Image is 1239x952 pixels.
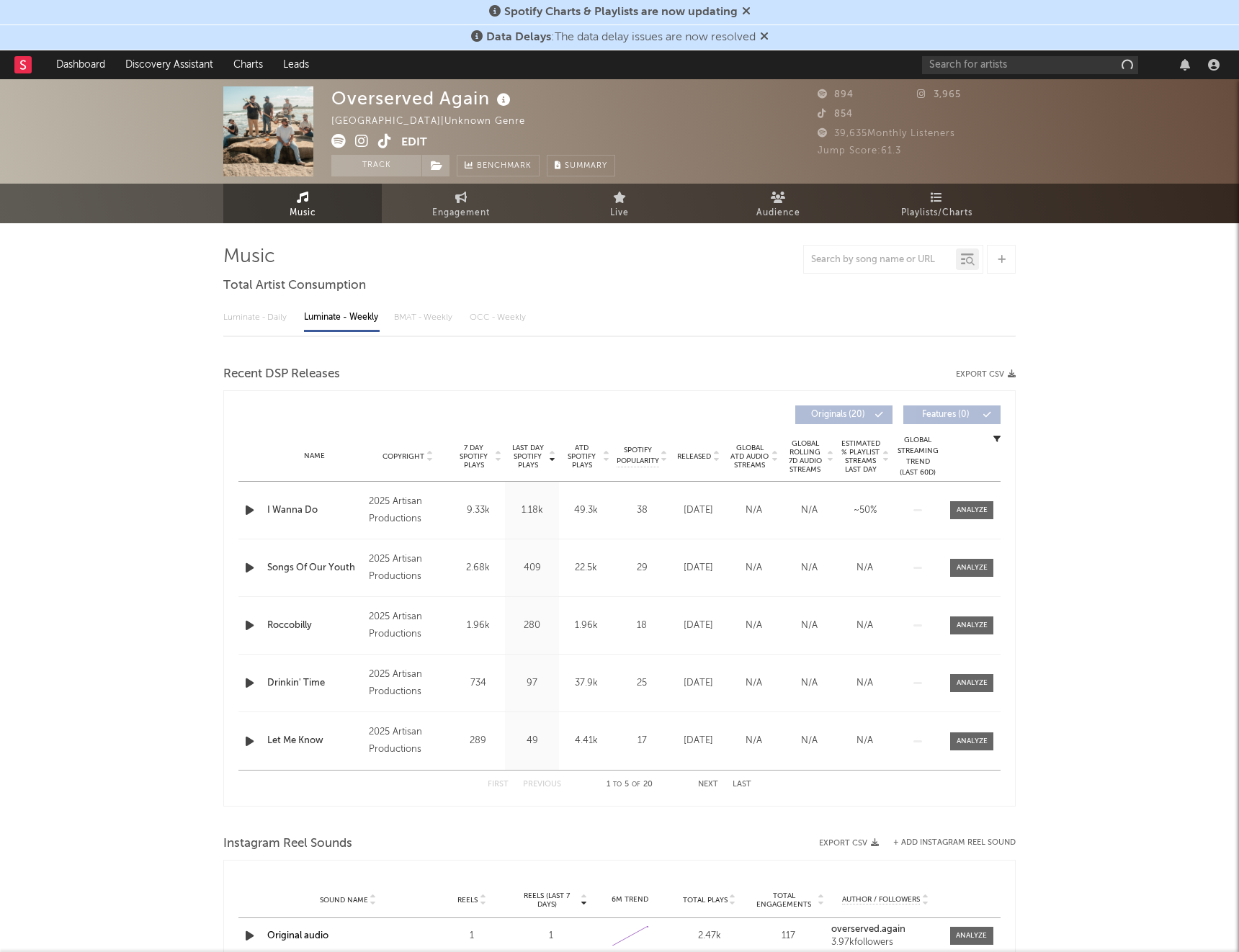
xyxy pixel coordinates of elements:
[369,666,447,701] div: 2025 Artisan Productions
[383,452,424,461] span: Copyright
[795,405,893,424] button: Originals(20)
[896,435,939,478] div: Global Streaming Trend (Last 60D)
[841,619,889,633] div: N/A
[674,929,746,943] div: 2.47k
[369,609,447,643] div: 2025 Artisan Productions
[785,734,833,748] div: N/A
[677,452,711,461] span: Released
[841,439,880,474] span: Estimated % Playlist Streams Last Day
[785,439,825,474] span: Global Rolling 7D Audio Streams
[320,896,368,904] span: Sound Name
[331,155,421,176] button: Track
[369,724,447,758] div: 2025 Artisan Productions
[730,734,778,748] div: N/A
[509,676,555,691] div: 97
[267,676,362,691] a: Drinkin' Time
[267,734,362,748] a: Let Me Know
[457,155,540,176] a: Benchmark
[563,561,609,575] div: 22.5k
[486,32,756,43] span: : The data delay issues are now resolved
[753,892,816,909] span: Total Engagements
[922,56,1138,74] input: Search for artists
[632,781,640,788] span: of
[369,493,447,528] div: 2025 Artisan Productions
[509,503,555,518] div: 1.18k
[842,895,920,904] span: Author / Followers
[457,896,478,904] span: Reels
[956,370,1016,379] button: Export CSV
[785,676,833,691] div: N/A
[540,184,699,223] a: Live
[857,184,1016,223] a: Playlists/Charts
[831,925,905,934] strong: overserved.again
[831,925,939,935] a: overserved.again
[486,32,551,43] span: Data Delays
[756,205,800,222] span: Audience
[785,561,833,575] div: N/A
[805,410,871,419] span: Originals ( 20 )
[674,503,723,518] div: [DATE]
[455,619,501,633] div: 1.96k
[488,781,509,789] button: First
[674,561,723,575] div: [DATE]
[617,503,667,518] div: 38
[879,839,1016,847] div: + Add Instagram Reel Sound
[913,410,979,419] span: Features ( 0 )
[515,892,578,909] span: Reels (last 7 days)
[267,561,362,575] a: Songs Of Our Youth
[436,929,508,943] div: 1
[610,205,629,222] span: Live
[223,277,366,295] span: Total Artist Consumption
[369,551,447,585] div: 2025 Artisan Productions
[509,444,547,470] span: Last Day Spotify Plays
[831,938,939,948] div: 3.97k followers
[617,445,659,467] span: Spotify Popularity
[674,619,723,633] div: [DATE]
[617,619,667,633] div: 18
[223,184,382,223] a: Music
[509,619,555,633] div: 280
[760,32,769,43] span: Dismiss
[674,676,723,691] div: [DATE]
[523,781,561,789] button: Previous
[565,162,607,170] span: Summary
[115,50,223,79] a: Discovery Assistant
[730,619,778,633] div: N/A
[613,781,622,788] span: to
[818,109,853,119] span: 854
[455,503,501,518] div: 9.33k
[730,503,778,518] div: N/A
[903,405,1001,424] button: Features(0)
[733,781,751,789] button: Last
[563,503,609,518] div: 49.3k
[331,86,514,110] div: Overserved Again
[401,134,427,152] button: Edit
[477,158,532,175] span: Benchmark
[590,776,669,794] div: 1 5 20
[841,676,889,691] div: N/A
[674,734,723,748] div: [DATE]
[785,619,833,633] div: N/A
[455,676,501,691] div: 734
[432,205,490,222] span: Engagement
[730,676,778,691] div: N/A
[223,50,273,79] a: Charts
[818,90,854,99] span: 894
[683,896,728,904] span: Total Plays
[563,619,609,633] div: 1.96k
[267,931,328,940] a: Original audio
[698,781,718,789] button: Next
[509,734,555,748] div: 49
[730,444,769,470] span: Global ATD Audio Streams
[617,676,667,691] div: 25
[617,561,667,575] div: 29
[841,503,889,518] div: ~ 50 %
[917,90,961,99] span: 3,965
[267,503,362,518] a: I Wanna Do
[504,6,738,18] span: Spotify Charts & Playlists are now updating
[841,561,889,575] div: N/A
